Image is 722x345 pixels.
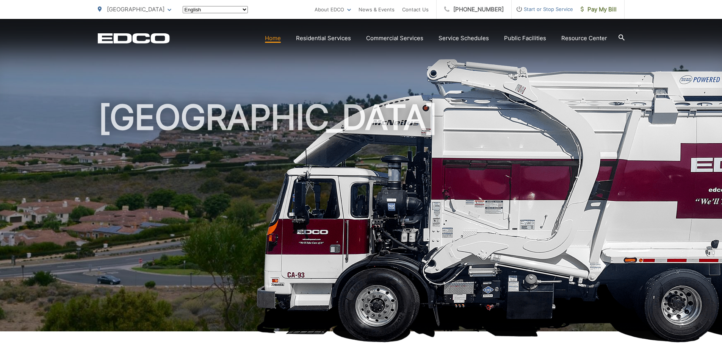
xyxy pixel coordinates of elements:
[107,6,164,13] span: [GEOGRAPHIC_DATA]
[504,34,546,43] a: Public Facilities
[402,5,429,14] a: Contact Us
[98,33,170,44] a: EDCD logo. Return to the homepage.
[265,34,281,43] a: Home
[359,5,395,14] a: News & Events
[561,34,607,43] a: Resource Center
[315,5,351,14] a: About EDCO
[581,5,617,14] span: Pay My Bill
[366,34,423,43] a: Commercial Services
[98,98,625,338] h1: [GEOGRAPHIC_DATA]
[296,34,351,43] a: Residential Services
[183,6,248,13] select: Select a language
[439,34,489,43] a: Service Schedules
